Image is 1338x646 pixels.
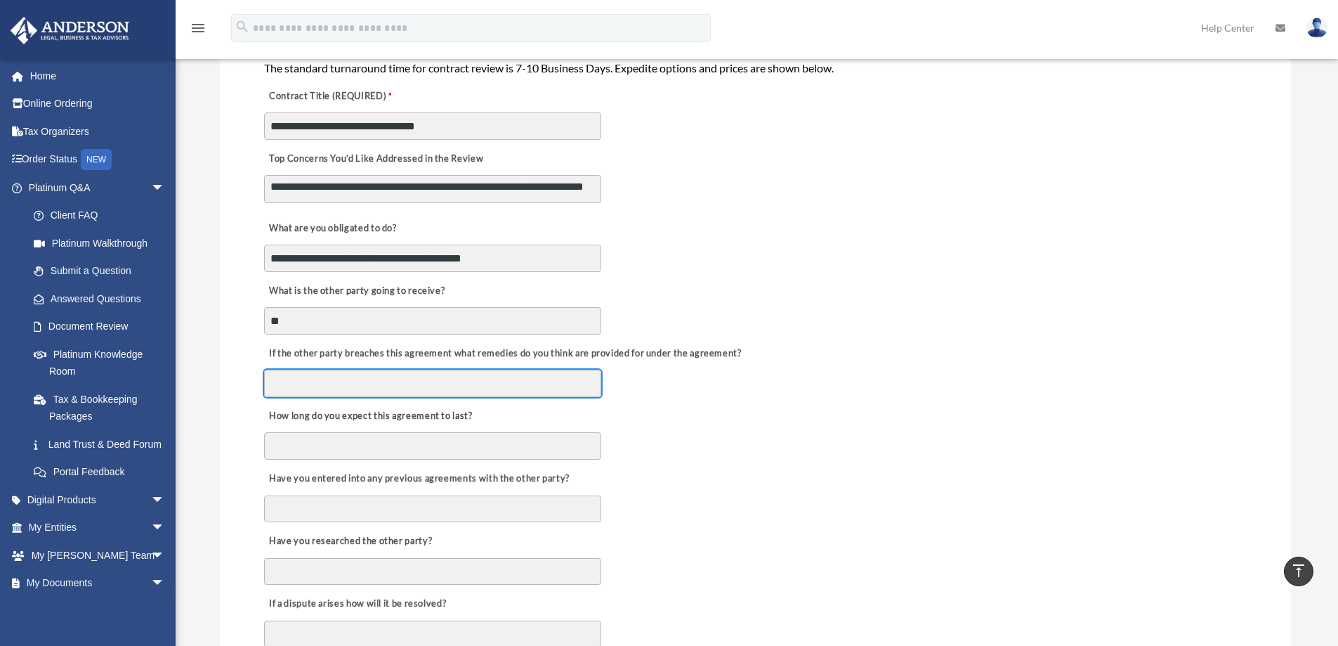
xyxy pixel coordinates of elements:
[10,146,186,174] a: Order StatusNEW
[264,532,436,552] label: Have you researched the other party?
[151,514,179,543] span: arrow_drop_down
[264,595,450,614] label: If a dispute arises how will it be resolved?
[264,281,449,301] label: What is the other party going to receive?
[1284,557,1313,586] a: vertical_align_top
[190,20,206,37] i: menu
[10,541,186,569] a: My [PERSON_NAME] Teamarrow_drop_down
[10,174,186,202] a: Platinum Q&Aarrow_drop_down
[151,597,179,626] span: arrow_drop_down
[264,219,405,238] label: What are you obligated to do?
[10,514,186,542] a: My Entitiesarrow_drop_down
[20,229,186,257] a: Platinum Walkthrough
[10,486,186,514] a: Digital Productsarrow_drop_down
[151,541,179,570] span: arrow_drop_down
[264,469,574,489] label: Have you entered into any previous agreements with the other party?
[20,313,179,341] a: Document Review
[20,285,186,313] a: Answered Questions
[264,59,1247,77] div: The standard turnaround time for contract review is 7-10 Business Days. Expedite options and pric...
[151,486,179,515] span: arrow_drop_down
[10,62,186,90] a: Home
[264,344,745,363] label: If the other party breaches this agreement what remedies do you think are provided for under the ...
[20,202,186,230] a: Client FAQ
[20,458,186,486] a: Portal Feedback
[264,86,405,106] label: Contract Title (REQUIRED)
[1290,562,1307,579] i: vertical_align_top
[81,149,112,170] div: NEW
[151,569,179,598] span: arrow_drop_down
[10,569,186,597] a: My Documentsarrow_drop_down
[235,19,250,34] i: search
[20,430,186,458] a: Land Trust & Deed Forum
[10,117,186,146] a: Tax Organizers
[20,340,186,385] a: Platinum Knowledge Room
[264,406,476,426] label: How long do you expect this agreement to last?
[190,25,206,37] a: menu
[10,90,186,118] a: Online Ordering
[20,385,186,430] a: Tax & Bookkeeping Packages
[151,174,179,202] span: arrow_drop_down
[20,257,186,285] a: Submit a Question
[6,17,133,44] img: Anderson Advisors Platinum Portal
[10,597,186,625] a: Online Learningarrow_drop_down
[264,149,487,169] label: Top Concerns You’d Like Addressed in the Review
[1306,18,1327,38] img: User Pic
